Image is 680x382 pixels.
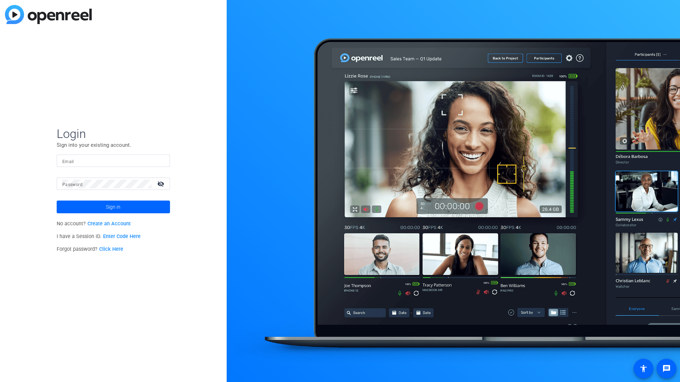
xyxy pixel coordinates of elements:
input: Enter Email Address [62,157,164,165]
mat-label: Email [62,159,74,164]
span: Forgot password? [57,246,123,252]
mat-icon: message [662,364,671,373]
p: Sign into your existing account. [57,141,170,149]
span: Sign in [106,198,120,216]
a: Click Here [99,246,123,252]
mat-icon: accessibility [639,364,648,373]
span: No account? [57,221,131,227]
button: Sign in [57,201,170,213]
a: Create an Account [87,221,131,227]
mat-label: Password [62,182,83,187]
a: Enter Code Here [103,233,141,239]
span: I have a Session ID. [57,233,141,239]
mat-icon: visibility_off [153,179,170,189]
img: blue-gradient.svg [5,5,92,24]
span: Login [57,126,170,141]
